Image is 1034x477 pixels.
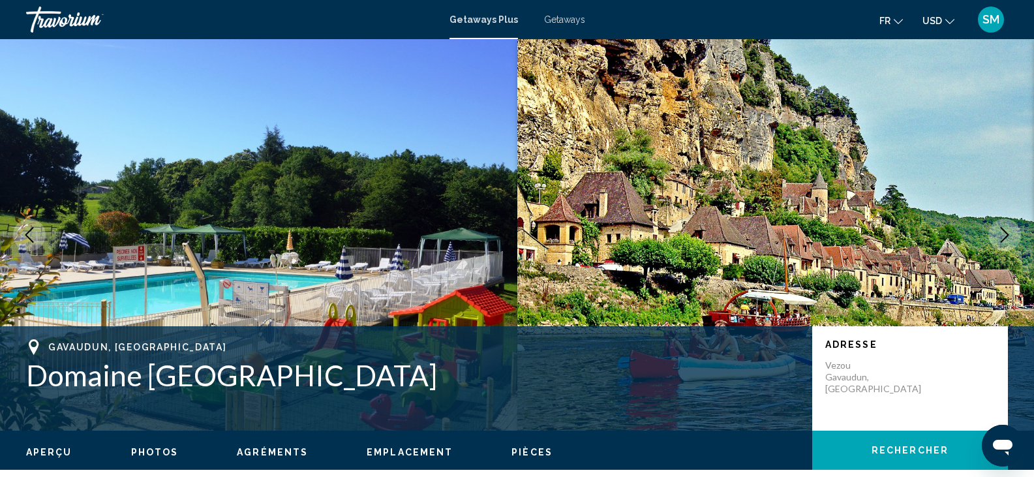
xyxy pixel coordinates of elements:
button: Previous image [13,219,46,251]
h1: Domaine [GEOGRAPHIC_DATA] [26,358,799,392]
button: Pièces [511,446,553,458]
a: Getaways [544,14,585,25]
button: Rechercher [812,431,1008,470]
span: fr [879,16,890,26]
span: Emplacement [367,447,453,457]
span: USD [922,16,942,26]
p: Adresse [825,339,995,350]
span: Gavaudun, [GEOGRAPHIC_DATA] [48,342,226,352]
button: Agréments [237,446,308,458]
span: Aperçu [26,447,72,457]
span: Rechercher [872,446,949,456]
iframe: Bouton de lancement de la fenêtre de messagerie [982,425,1024,467]
span: Photos [131,447,179,457]
button: Photos [131,446,179,458]
button: User Menu [974,6,1008,33]
button: Next image [988,219,1021,251]
p: Vezou Gavaudun, [GEOGRAPHIC_DATA] [825,360,930,395]
button: Aperçu [26,446,72,458]
button: Change language [879,11,903,30]
span: Pièces [511,447,553,457]
a: Travorium [26,7,436,33]
span: Agréments [237,447,308,457]
span: SM [982,13,999,26]
a: Getaways Plus [449,14,518,25]
button: Emplacement [367,446,453,458]
button: Change currency [922,11,954,30]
